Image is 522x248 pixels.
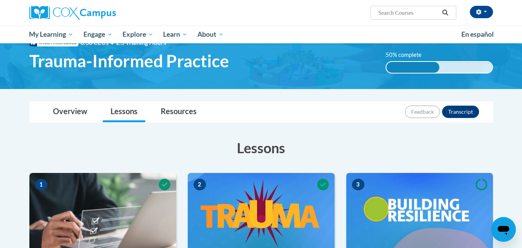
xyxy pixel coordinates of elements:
button: Transcript [442,106,479,118]
div: Main menu [18,26,505,43]
label: 50% complete [386,51,430,59]
a: Engage [78,26,117,43]
span: 3 [352,179,364,190]
span: 2 [194,179,206,190]
span: Learn [163,30,187,39]
a: Resources [153,102,204,122]
span: Engage [83,30,112,39]
a: En español [456,26,499,43]
span: Trauma-Informed Practice [29,51,229,71]
img: Cox Campus [29,6,116,20]
a: My Learning [24,26,79,43]
a: Explore [117,26,158,43]
input: Search Courses [377,8,439,17]
button: Search [439,8,451,17]
span: Explore [122,30,153,39]
button: Feedback [405,106,440,118]
button: Account Settings [470,6,493,18]
h3: Lessons [29,138,493,157]
a: Overview [45,102,95,122]
span: My Learning [29,30,73,39]
a: About [192,26,229,43]
a: Learn [158,26,192,43]
span: En español [461,30,494,38]
span: About [197,30,224,39]
a: Cox Campus [29,6,176,20]
span: 1 [35,179,48,190]
a: Lessons [103,102,145,122]
iframe: Button to launch messaging window [491,217,516,242]
div: 50% complete [386,62,439,73]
